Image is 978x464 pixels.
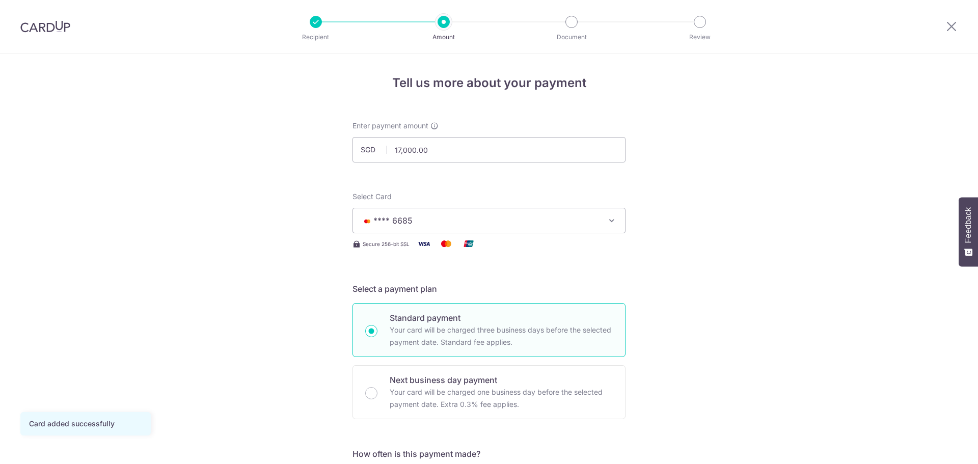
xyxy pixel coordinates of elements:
span: Enter payment amount [352,121,428,131]
img: Visa [414,237,434,250]
span: SGD [361,145,387,155]
span: translation missing: en.payables.payment_networks.credit_card.summary.labels.select_card [352,192,392,201]
p: Your card will be charged three business days before the selected payment date. Standard fee appl... [390,324,613,348]
p: Your card will be charged one business day before the selected payment date. Extra 0.3% fee applies. [390,386,613,411]
img: MASTERCARD [361,217,373,225]
p: Recipient [278,32,354,42]
p: Standard payment [390,312,613,324]
span: Feedback [964,207,973,243]
img: Union Pay [458,237,479,250]
h5: Select a payment plan [352,283,626,295]
span: Secure 256-bit SSL [363,240,410,248]
input: 0.00 [352,137,626,162]
h4: Tell us more about your payment [352,74,626,92]
p: Review [662,32,738,42]
div: Card added successfully [29,419,142,429]
img: Mastercard [436,237,456,250]
p: Document [534,32,609,42]
img: CardUp [20,20,70,33]
p: Amount [406,32,481,42]
h5: How often is this payment made? [352,448,626,460]
p: Next business day payment [390,374,613,386]
iframe: Opens a widget where you can find more information [913,433,968,459]
button: Feedback - Show survey [959,197,978,266]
